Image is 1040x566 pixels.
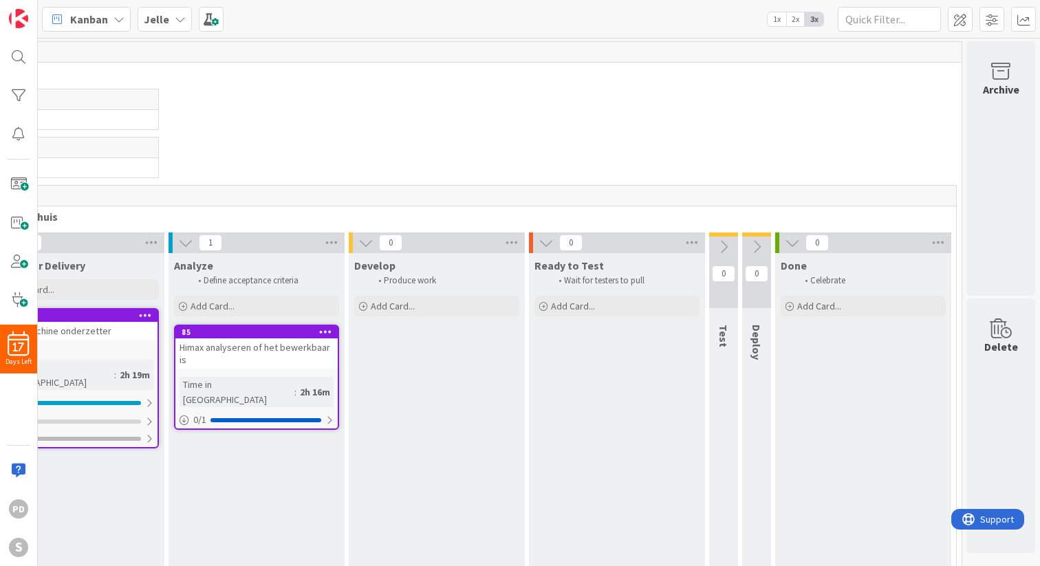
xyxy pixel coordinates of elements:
[180,377,294,407] div: Time in [GEOGRAPHIC_DATA]
[175,338,338,369] div: Himax analyseren of het bewerkbaar is
[114,367,116,382] span: :
[379,235,402,251] span: 0
[70,11,108,28] span: Kanban
[551,275,697,286] li: Wait for testers to pull
[781,259,807,272] span: Done
[13,342,24,352] span: 17
[174,259,213,272] span: Analyze
[175,326,338,369] div: 85Himax analyseren of het bewerkbaar is
[199,235,222,251] span: 1
[116,367,153,382] div: 2h 19m
[144,12,169,26] b: Jelle
[768,12,786,26] span: 1x
[294,384,296,400] span: :
[174,325,339,430] a: 85Himax analyseren of het bewerkbaar isTime in [GEOGRAPHIC_DATA]:2h 16m0/1
[175,411,338,428] div: 0/1
[534,259,604,272] span: Ready to Test
[296,384,334,400] div: 2h 16m
[717,325,730,347] span: Test
[983,81,1019,98] div: Archive
[551,300,595,312] span: Add Card...
[191,300,235,312] span: Add Card...
[745,265,768,282] span: 0
[191,275,337,286] li: Define acceptance criteria
[9,499,28,519] div: pd
[29,2,63,19] span: Support
[797,275,944,286] li: Celebrate
[750,325,763,360] span: Deploy
[371,275,517,286] li: Produce work
[838,7,941,32] input: Quick Filter...
[175,326,338,338] div: 85
[805,12,823,26] span: 3x
[1,311,158,320] div: 84
[797,300,841,312] span: Add Card...
[805,235,829,251] span: 0
[193,413,206,427] span: 0 / 1
[9,538,28,557] div: S
[9,9,28,28] img: Visit kanbanzone.com
[354,259,396,272] span: Develop
[712,265,735,282] span: 0
[984,338,1018,355] div: Delete
[371,300,415,312] span: Add Card...
[786,12,805,26] span: 2x
[559,235,583,251] span: 0
[182,327,338,337] div: 85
